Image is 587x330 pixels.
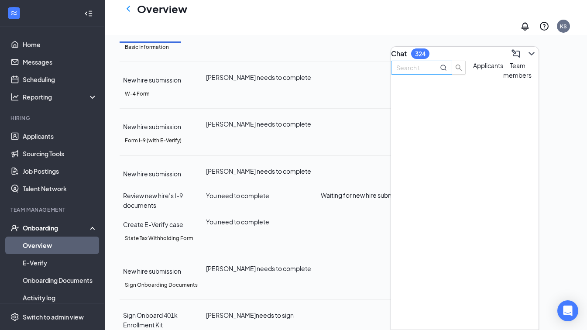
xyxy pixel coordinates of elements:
[23,313,84,321] div: Switch to admin view
[23,127,97,145] a: Applicants
[123,123,181,131] span: New hire submission
[525,47,539,61] button: ChevronDown
[10,114,96,122] div: Hiring
[123,220,183,228] span: Create E-Verify case
[123,76,181,84] span: New hire submission
[520,21,530,31] svg: Notifications
[125,137,182,144] h5: Form I-9 (with E-Verify)
[123,267,181,275] span: New hire submission
[473,62,503,69] span: Applicants
[23,93,98,101] div: Reporting
[503,62,532,79] span: Team members
[206,265,311,272] span: [PERSON_NAME] needs to complete
[10,313,19,321] svg: Settings
[23,180,97,197] a: Talent Network
[23,289,97,306] a: Activity log
[125,90,150,98] h5: W-4 Form
[539,21,549,31] svg: QuestionInfo
[206,167,311,175] span: [PERSON_NAME] needs to complete
[10,9,18,17] svg: WorkstreamLogo
[23,254,97,272] a: E-Verify
[84,9,93,18] svg: Collapse
[391,49,407,58] h3: Chat
[23,71,97,88] a: Scheduling
[321,191,410,199] span: Waiting for new hire submission
[125,234,193,242] h5: State Tax Withholding Form
[509,47,523,61] button: ComposeMessage
[206,192,269,199] span: You need to complete
[10,93,19,101] svg: Analysis
[137,1,187,16] h1: Overview
[123,311,178,329] span: Sign Onboard 401k Enrollment Kit
[396,63,428,72] input: Search team member
[511,48,521,59] svg: ComposeMessage
[23,145,97,162] a: Sourcing Tools
[123,170,181,178] span: New hire submission
[415,50,426,58] div: 324
[23,272,97,289] a: Onboarding Documents
[557,300,578,321] div: Open Intercom Messenger
[526,48,537,59] svg: ChevronDown
[206,120,311,128] span: [PERSON_NAME] needs to complete
[560,23,567,30] div: KS
[206,73,311,81] span: [PERSON_NAME] needs to complete
[440,64,447,71] svg: MagnifyingGlass
[206,310,321,320] div: [PERSON_NAME] needs to sign
[125,43,169,51] h5: Basic Information
[125,281,198,289] h5: Sign Onboarding Documents
[23,36,97,53] a: Home
[206,218,269,226] span: You need to complete
[23,237,97,254] a: Overview
[23,223,90,232] div: Onboarding
[10,223,19,232] svg: UserCheck
[23,162,97,180] a: Job Postings
[452,64,465,71] span: search
[123,3,134,14] svg: ChevronLeft
[123,192,183,209] span: Review new hire’s I-9 documents
[10,206,96,213] div: Team Management
[23,53,97,71] a: Messages
[452,61,466,75] button: search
